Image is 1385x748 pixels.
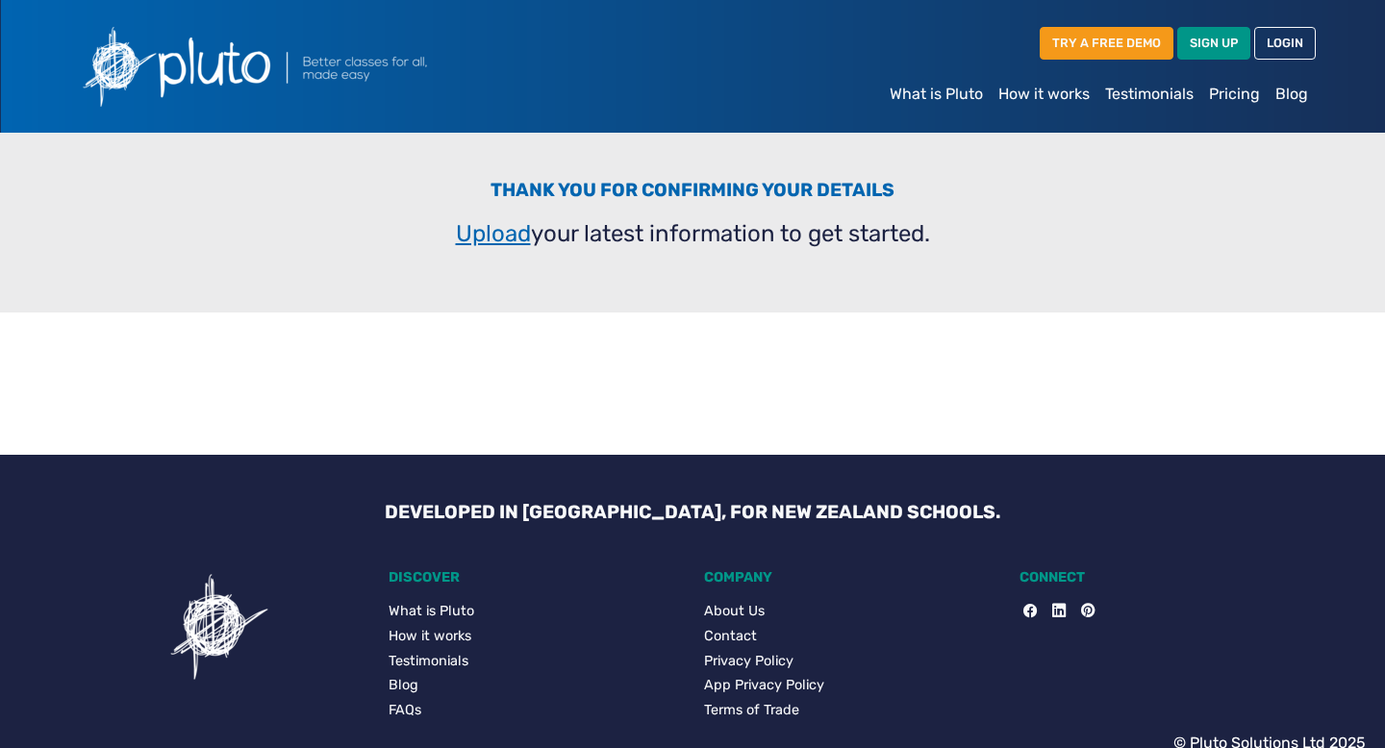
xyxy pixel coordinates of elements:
[162,569,277,685] img: Pluto icon showing a confusing task for users
[389,675,681,696] a: Blog
[1177,27,1250,59] a: SIGN UP
[389,569,681,586] h5: DISCOVER
[1066,601,1095,622] a: Pinterest
[1023,601,1037,622] a: Facebook
[704,700,996,721] a: Terms of Trade
[456,220,531,247] a: Upload
[704,601,996,622] a: About Us
[389,700,681,721] a: FAQs
[81,216,1304,251] p: your latest information to get started.
[389,651,681,672] a: Testimonials
[1020,569,1312,586] h5: CONNECT
[1254,27,1316,59] a: LOGIN
[704,675,996,696] a: App Privacy Policy
[369,501,1016,523] h3: DEVELOPED IN [GEOGRAPHIC_DATA], FOR NEW ZEALAND SCHOOLS.
[704,569,996,586] h5: COMPANY
[882,75,991,113] a: What is Pluto
[991,75,1097,113] a: How it works
[81,179,1304,209] h3: Thank you for confirming your details
[1037,601,1066,622] a: LinkedIn
[69,15,531,117] img: Pluto logo with the text Better classes for all, made easy
[1268,75,1316,113] a: Blog
[1097,75,1201,113] a: Testimonials
[1201,75,1268,113] a: Pricing
[1040,27,1173,59] a: TRY A FREE DEMO
[389,626,681,647] a: How it works
[704,626,996,647] a: Contact
[389,601,681,622] a: What is Pluto
[704,651,996,672] a: Privacy Policy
